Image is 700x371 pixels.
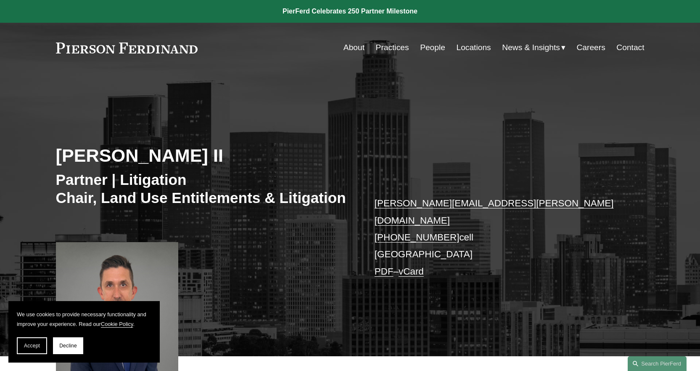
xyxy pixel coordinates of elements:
a: Practices [376,40,409,56]
a: PDF [375,266,394,277]
section: Cookie banner [8,301,160,363]
a: Search this site [628,356,687,371]
a: [PERSON_NAME][EMAIL_ADDRESS][PERSON_NAME][DOMAIN_NAME] [375,198,614,225]
a: Contact [616,40,644,56]
h3: Partner | Litigation Chair, Land Use Entitlements & Litigation [56,171,350,207]
span: Decline [59,343,77,349]
a: vCard [399,266,424,277]
a: [PHONE_NUMBER] [375,232,460,243]
span: News & Insights [502,40,560,55]
p: cell [GEOGRAPHIC_DATA] – [375,195,620,280]
span: Accept [24,343,40,349]
p: We use cookies to provide necessary functionality and improve your experience. Read our . [17,310,151,329]
a: Careers [576,40,605,56]
button: Accept [17,337,47,354]
a: About [343,40,365,56]
a: Cookie Policy [101,321,133,327]
a: People [420,40,445,56]
button: Decline [53,337,83,354]
a: folder dropdown [502,40,565,56]
h2: [PERSON_NAME] II [56,144,350,166]
a: Locations [457,40,491,56]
